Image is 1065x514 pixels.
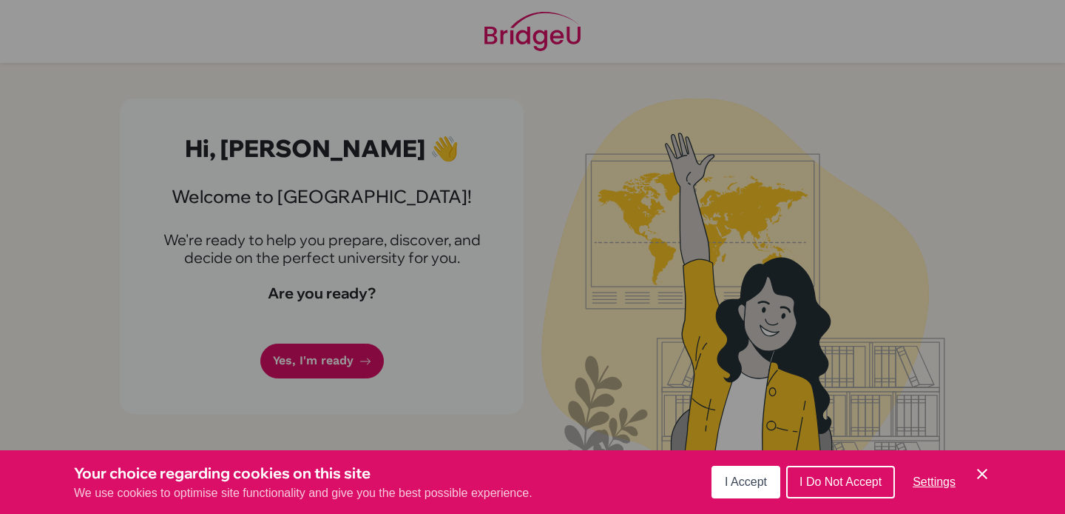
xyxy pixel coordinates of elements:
button: I Do Not Accept [786,466,895,498]
span: I Do Not Accept [799,475,882,488]
button: Settings [901,467,967,497]
button: Save and close [973,465,991,483]
h3: Your choice regarding cookies on this site [74,462,532,484]
p: We use cookies to optimise site functionality and give you the best possible experience. [74,484,532,502]
span: Settings [913,475,956,488]
button: I Accept [711,466,780,498]
span: I Accept [725,475,767,488]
